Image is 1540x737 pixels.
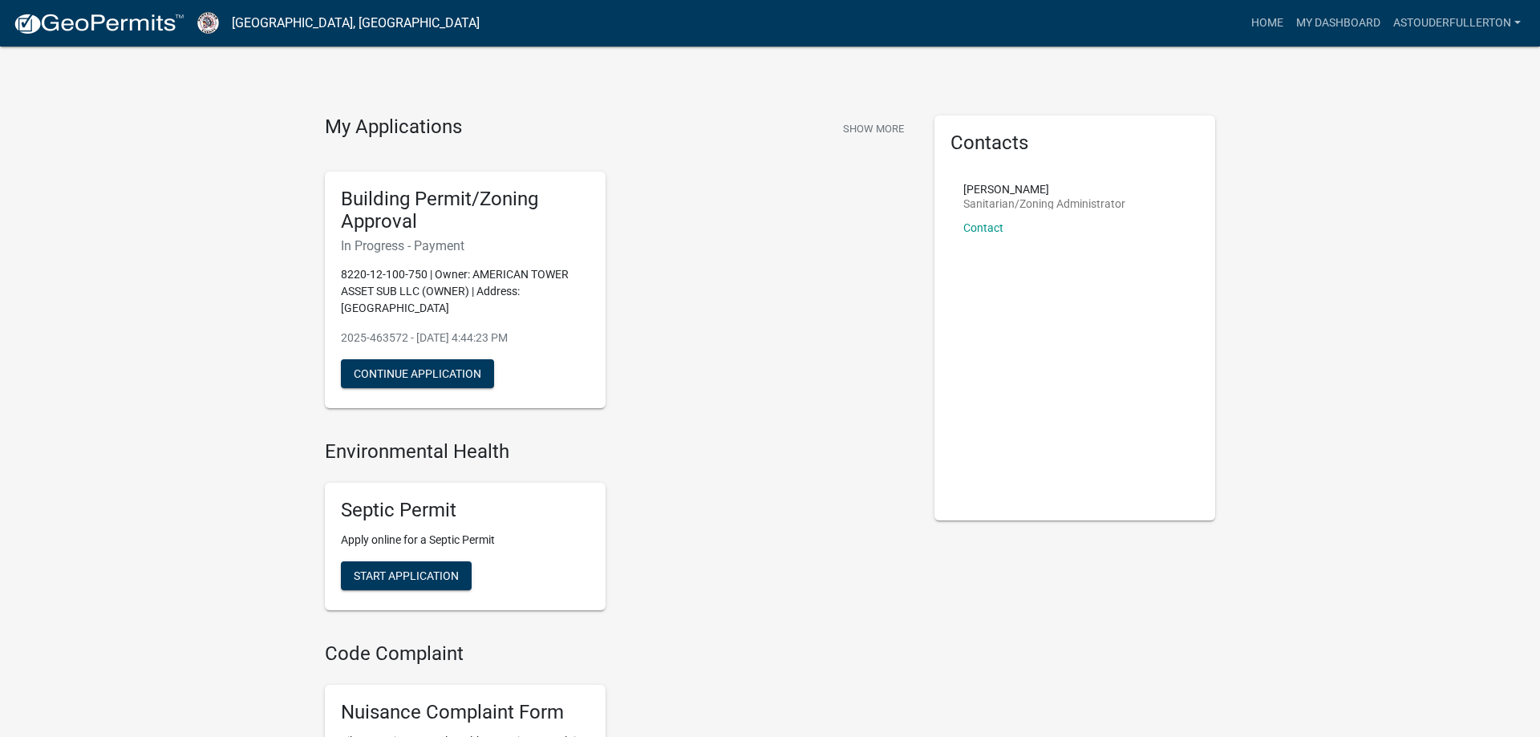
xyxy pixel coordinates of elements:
[354,569,459,581] span: Start Application
[341,188,590,234] h5: Building Permit/Zoning Approval
[341,238,590,253] h6: In Progress - Payment
[325,642,910,666] h4: Code Complaint
[1290,8,1387,38] a: My Dashboard
[963,198,1125,209] p: Sanitarian/Zoning Administrator
[341,330,590,346] p: 2025-463572 - [DATE] 4:44:23 PM
[325,115,462,140] h4: My Applications
[197,12,219,34] img: Poweshiek County, IA
[341,532,590,549] p: Apply online for a Septic Permit
[232,10,480,37] a: [GEOGRAPHIC_DATA], [GEOGRAPHIC_DATA]
[963,221,1003,234] a: Contact
[341,359,494,388] button: Continue Application
[341,499,590,522] h5: Septic Permit
[1245,8,1290,38] a: Home
[837,115,910,142] button: Show More
[341,266,590,317] p: 8220-12-100-750 | Owner: AMERICAN TOWER ASSET SUB LLC (OWNER) | Address: [GEOGRAPHIC_DATA]
[341,561,472,590] button: Start Application
[1387,8,1527,38] a: astouderFullerton
[963,184,1125,195] p: [PERSON_NAME]
[341,701,590,724] h5: Nuisance Complaint Form
[950,132,1199,155] h5: Contacts
[325,440,910,464] h4: Environmental Health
